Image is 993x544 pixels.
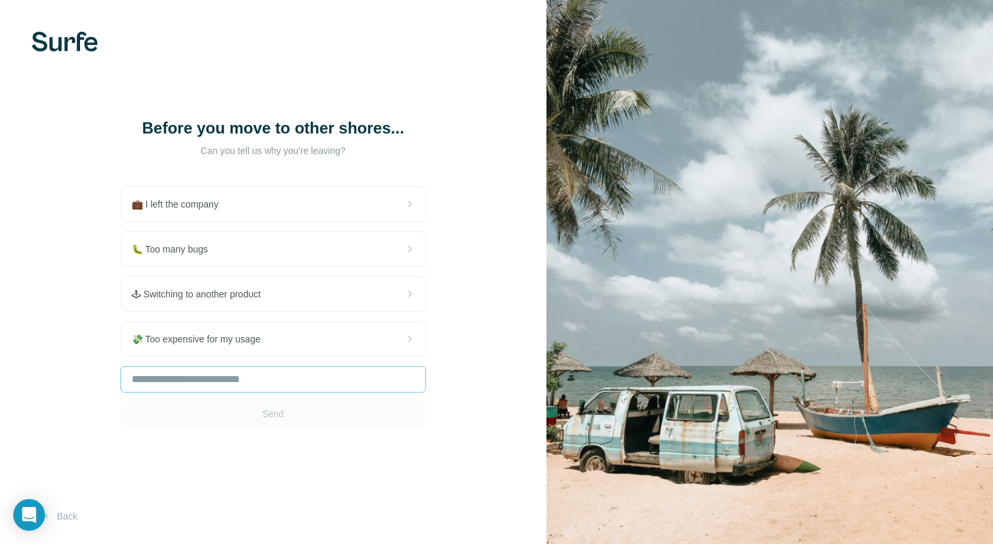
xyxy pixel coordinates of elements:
h1: Before you move to other shores... [141,118,406,139]
span: 💼 I left the company [132,198,229,211]
span: 🕹 Switching to another product [132,288,271,301]
button: Back [32,504,87,528]
div: Open Intercom Messenger [13,499,45,531]
span: 💸 Too expensive for my usage [132,332,271,346]
p: Can you tell us why you're leaving? [141,144,406,157]
span: 🐛 Too many bugs [132,243,219,256]
img: Surfe's logo [32,32,98,52]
